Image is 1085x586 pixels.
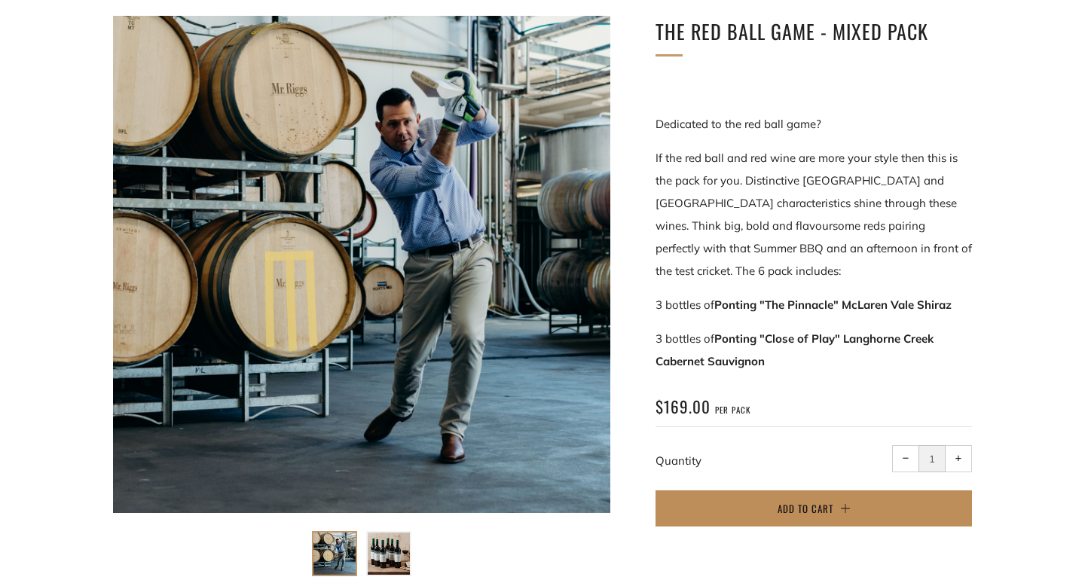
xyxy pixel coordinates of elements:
[656,147,972,282] p: If the red ball and red wine are more your style then this is the pack for you. Distinctive [GEOG...
[656,294,972,316] p: 3 bottles of
[918,445,946,472] input: quantity
[714,298,952,312] strong: Ponting "The Pinnacle" McLaren Vale Shiraz
[312,531,357,576] button: Load image into Gallery viewer, The Red Ball Game - Mixed Pack
[656,395,711,418] span: $169.00
[656,16,972,47] h1: The Red Ball Game - Mixed Pack
[656,490,972,526] button: Add to Cart
[778,501,833,516] span: Add to Cart
[368,533,410,575] img: Load image into Gallery viewer, The Red Ball Game - Mixed Pack
[656,328,972,373] p: 3 bottles of
[955,455,962,462] span: +
[656,453,701,468] label: Quantity
[313,533,356,575] img: Load image into Gallery viewer, The Red Ball Game - Mixed Pack
[656,113,972,136] p: Dedicated to the red ball game?
[903,455,909,462] span: −
[715,404,750,416] span: per pack
[656,331,934,368] strong: Ponting "Close of Play" Langhorne Creek Cabernet Sauvignon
